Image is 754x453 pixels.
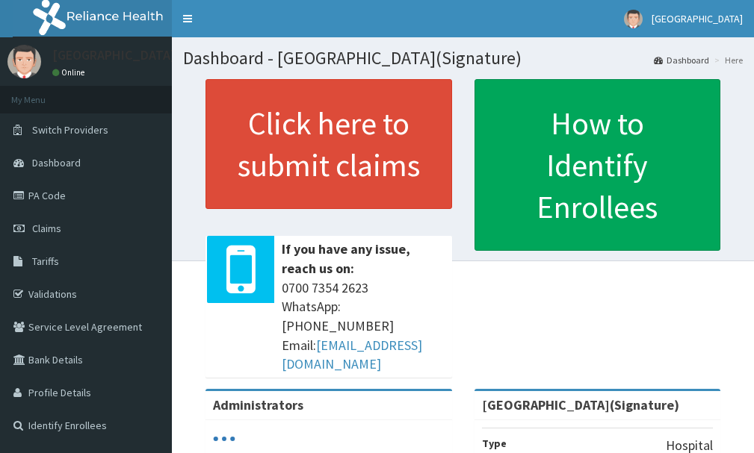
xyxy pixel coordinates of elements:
svg: audio-loading [213,428,235,450]
span: Claims [32,222,61,235]
img: User Image [624,10,643,28]
span: Tariffs [32,254,59,268]
b: If you have any issue, reach us on: [282,240,410,277]
strong: [GEOGRAPHIC_DATA](Signature) [482,396,679,413]
img: User Image [7,45,41,78]
h1: Dashboard - [GEOGRAPHIC_DATA](Signature) [183,49,743,68]
span: 0700 7354 2623 WhatsApp: [PHONE_NUMBER] Email: [282,278,445,375]
a: Online [52,67,88,78]
span: Dashboard [32,156,81,169]
b: Type [482,437,507,450]
p: [GEOGRAPHIC_DATA] [52,49,176,62]
li: Here [711,54,743,66]
a: [EMAIL_ADDRESS][DOMAIN_NAME] [282,337,422,373]
b: Administrators [213,396,303,413]
a: How to Identify Enrollees [475,79,721,251]
span: [GEOGRAPHIC_DATA] [652,12,743,25]
a: Click here to submit claims [206,79,452,209]
span: Switch Providers [32,123,108,137]
a: Dashboard [654,54,709,66]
